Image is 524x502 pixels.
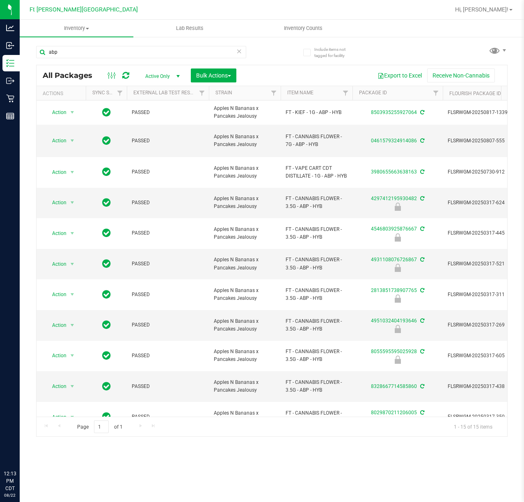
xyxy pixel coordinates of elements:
span: select [67,350,78,361]
inline-svg: Analytics [6,24,14,32]
span: select [67,258,78,270]
span: Sync from Compliance System [419,318,424,324]
span: In Sync [102,166,111,178]
span: All Packages [43,71,101,80]
span: select [67,228,78,239]
span: Apples N Bananas x Pancakes Jealousy [214,164,276,180]
span: Sync from Compliance System [419,226,424,232]
span: PASSED [132,260,204,268]
span: Action [45,381,67,392]
a: External Lab Test Result [133,90,198,96]
span: Include items not tagged for facility [314,46,355,59]
span: In Sync [102,289,111,300]
span: Action [45,107,67,118]
span: FT - KIEF - 1G - ABP - HYB [286,109,348,116]
span: FT - CANNABIS FLOWER - 3.5G - ABP - HYB [286,409,348,425]
span: Sync from Compliance System [419,257,424,262]
span: FT - CANNABIS FLOWER - 3.5G - ABP - HYB [286,226,348,241]
span: In Sync [102,107,111,118]
span: Inventory [20,25,133,32]
button: Export to Excel [372,68,427,82]
a: Filter [429,86,443,100]
span: Apples N Bananas x Pancakes Jealousy [214,317,276,333]
span: Apples N Bananas x Pancakes Jealousy [214,348,276,363]
span: Action [45,167,67,178]
a: 2813851738907765 [371,288,417,293]
span: Apples N Bananas x Pancakes Jealousy [214,105,276,120]
a: 8055595595025928 [371,349,417,354]
span: FT - CANNABIS FLOWER - 3.5G - ABP - HYB [286,317,348,333]
p: 08/22 [4,492,16,498]
span: Apples N Bananas x Pancakes Jealousy [214,409,276,425]
inline-svg: Inbound [6,41,14,50]
span: Sync from Compliance System [419,110,424,115]
span: In Sync [102,319,111,331]
span: In Sync [102,258,111,269]
span: Bulk Actions [196,72,231,79]
a: Filter [113,86,127,100]
span: select [67,107,78,118]
span: select [67,197,78,208]
span: In Sync [102,135,111,146]
a: Filter [267,86,281,100]
span: PASSED [132,109,204,116]
a: 4546803925876667 [371,226,417,232]
inline-svg: Reports [6,112,14,120]
span: select [67,411,78,423]
span: select [67,381,78,392]
div: Launch Hold [351,325,444,333]
inline-svg: Retail [6,94,14,103]
span: PASSED [132,199,204,207]
span: Apples N Bananas x Pancakes Jealousy [214,226,276,241]
span: PASSED [132,321,204,329]
a: Inventory Counts [247,20,360,37]
a: Flourish Package ID [449,91,501,96]
a: Sync Status [92,90,124,96]
a: 4297412195930482 [371,196,417,201]
a: 8029870211206005 [371,410,417,415]
span: In Sync [102,381,111,392]
span: Lab Results [165,25,215,32]
span: Inventory Counts [273,25,334,32]
iframe: Resource center [8,436,33,461]
div: Launch Hold [351,264,444,272]
span: Apples N Bananas x Pancakes Jealousy [214,195,276,210]
button: Bulk Actions [191,68,236,82]
span: In Sync [102,197,111,208]
span: FT - CANNABIS FLOWER - 3.5G - ABP - HYB [286,256,348,272]
span: Clear [236,46,242,57]
span: select [67,319,78,331]
inline-svg: Outbound [6,77,14,85]
a: 0461579324914086 [371,138,417,144]
span: select [67,135,78,146]
span: Sync from Compliance System [419,169,424,175]
div: Launch Hold [351,356,444,364]
a: Filter [339,86,352,100]
span: Apples N Bananas x Pancakes Jealousy [214,379,276,394]
div: Launch Hold [351,233,444,242]
span: Sync from Compliance System [419,383,424,389]
p: 12:13 PM CDT [4,470,16,492]
a: Item Name [287,90,313,96]
a: Lab Results [133,20,247,37]
span: FT - CANNABIS FLOWER - 3.5G - ABP - HYB [286,379,348,394]
a: 4931108076726867 [371,257,417,262]
span: Hi, [PERSON_NAME]! [455,6,508,13]
span: In Sync [102,411,111,422]
span: Ft [PERSON_NAME][GEOGRAPHIC_DATA] [30,6,138,13]
span: Apples N Bananas x Pancakes Jealousy [214,133,276,148]
span: FT - CANNABIS FLOWER - 3.5G - ABP - HYB [286,287,348,302]
span: PASSED [132,352,204,360]
span: Action [45,258,67,270]
span: Action [45,228,67,239]
span: PASSED [132,383,204,390]
span: Sync from Compliance System [419,138,424,144]
span: PASSED [132,137,204,145]
span: PASSED [132,168,204,176]
span: In Sync [102,227,111,239]
span: FT - CANNABIS FLOWER - 7G - ABP - HYB [286,133,348,148]
input: Search Package ID, Item Name, SKU, Lot or Part Number... [36,46,246,58]
a: Strain [215,90,232,96]
a: 8503935255927064 [371,110,417,115]
span: select [67,289,78,300]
